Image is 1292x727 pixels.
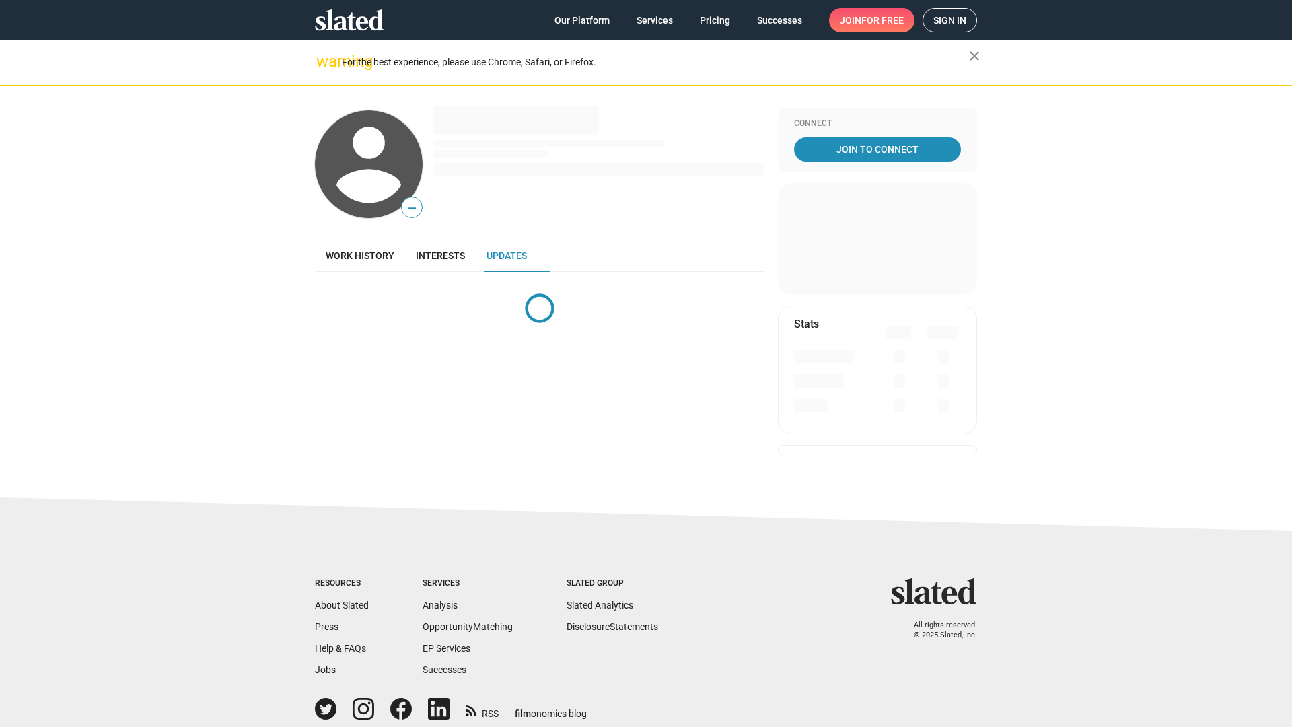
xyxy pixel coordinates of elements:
span: Successes [757,8,802,32]
span: Pricing [700,8,730,32]
a: Successes [746,8,813,32]
a: EP Services [423,643,470,654]
a: DisclosureStatements [567,621,658,632]
span: Updates [487,250,527,261]
a: OpportunityMatching [423,621,513,632]
mat-icon: close [966,48,982,64]
a: RSS [466,699,499,720]
div: Services [423,578,513,589]
span: Sign in [933,9,966,32]
a: Join To Connect [794,137,961,162]
a: About Slated [315,600,369,611]
p: All rights reserved. © 2025 Slated, Inc. [900,621,977,640]
a: Successes [423,664,466,675]
div: Connect [794,118,961,129]
mat-icon: warning [316,53,332,69]
a: Analysis [423,600,458,611]
div: For the best experience, please use Chrome, Safari, or Firefox. [342,53,969,71]
span: Interests [416,250,465,261]
a: Services [626,8,684,32]
a: Our Platform [544,8,620,32]
a: Sign in [923,8,977,32]
a: Updates [476,240,538,272]
a: Press [315,621,338,632]
a: Interests [405,240,476,272]
span: Our Platform [554,8,610,32]
span: Services [637,8,673,32]
span: Join [840,8,904,32]
a: Joinfor free [829,8,914,32]
a: Work history [315,240,405,272]
a: Pricing [689,8,741,32]
span: — [402,199,422,217]
span: film [515,708,531,719]
a: Slated Analytics [567,600,633,611]
mat-card-title: Stats [794,317,819,331]
a: Help & FAQs [315,643,366,654]
span: for free [861,8,904,32]
a: Jobs [315,664,336,675]
div: Resources [315,578,369,589]
div: Slated Group [567,578,658,589]
span: Join To Connect [797,137,958,162]
span: Work history [326,250,394,261]
a: filmonomics blog [515,697,587,720]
